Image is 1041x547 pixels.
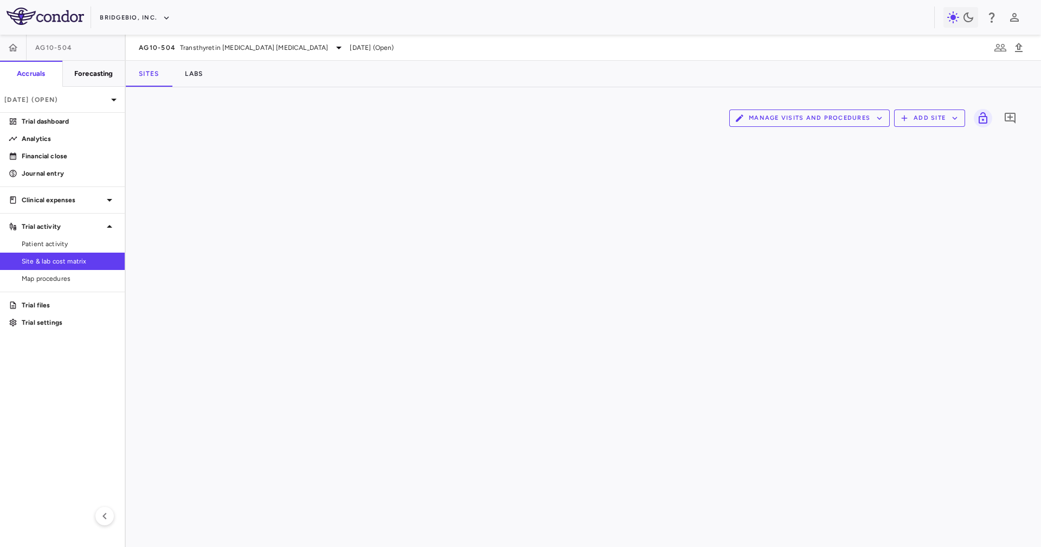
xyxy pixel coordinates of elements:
span: Lock grid [969,109,992,127]
p: Analytics [22,134,116,144]
p: Trial settings [22,318,116,327]
span: AG10-504 [139,43,176,52]
p: Journal entry [22,169,116,178]
button: Sites [126,61,172,87]
span: Transthyretin [MEDICAL_DATA] [MEDICAL_DATA] [180,43,328,53]
span: Patient activity [22,239,116,249]
span: [DATE] (Open) [350,43,394,53]
button: Manage Visits and Procedures [729,110,890,127]
p: Trial files [22,300,116,310]
span: Site & lab cost matrix [22,256,116,266]
button: BridgeBio, Inc. [100,9,170,27]
p: [DATE] (Open) [4,95,107,105]
button: Add Site [894,110,965,127]
p: Financial close [22,151,116,161]
button: Add comment [1001,109,1019,127]
svg: Add comment [1004,112,1017,125]
p: Trial dashboard [22,117,116,126]
img: logo-full-SnFGN8VE.png [7,8,84,25]
span: AG10-504 [35,43,72,52]
p: Clinical expenses [22,195,103,205]
h6: Accruals [17,69,45,79]
span: Map procedures [22,274,116,284]
button: Labs [172,61,216,87]
p: Trial activity [22,222,103,231]
h6: Forecasting [74,69,113,79]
